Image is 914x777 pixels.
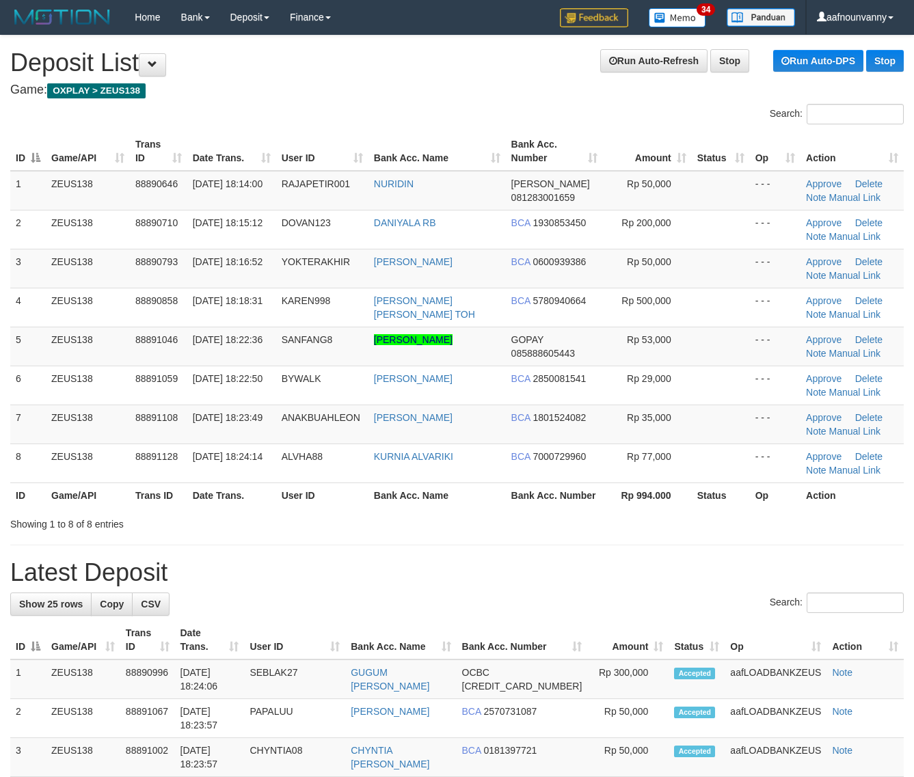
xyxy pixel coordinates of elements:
input: Search: [807,592,904,613]
a: Note [806,387,826,398]
th: Date Trans. [187,482,276,508]
span: BCA [511,373,530,384]
td: - - - [750,210,801,249]
td: 3 [10,249,46,288]
span: ANAKBUAHLEON [282,412,360,423]
td: Rp 50,000 [587,699,669,738]
td: 6 [10,366,46,405]
td: ZEUS138 [46,659,120,699]
span: KAREN998 [282,295,331,306]
span: Rp 50,000 [627,256,671,267]
span: Accepted [674,707,715,718]
a: Delete [855,295,883,306]
a: Note [806,192,826,203]
a: Delete [855,412,883,423]
img: panduan.png [727,8,795,27]
td: [DATE] 18:24:06 [175,659,245,699]
a: Approve [806,256,842,267]
span: Accepted [674,746,715,757]
span: Copy 1801524082 to clipboard [533,412,587,423]
td: ZEUS138 [46,738,120,777]
span: OCBC [462,667,489,678]
td: ZEUS138 [46,444,130,482]
th: Amount: activate to sort column ascending [603,132,692,171]
th: Date Trans.: activate to sort column ascending [187,132,276,171]
a: Copy [91,592,133,616]
th: Action [801,482,904,508]
span: GOPAY [511,334,543,345]
span: BCA [511,256,530,267]
a: Manual Link [829,465,881,476]
td: 7 [10,405,46,444]
a: Manual Link [829,270,881,281]
th: ID: activate to sort column descending [10,621,46,659]
td: ZEUS138 [46,327,130,366]
a: Note [806,348,826,359]
span: Rp 35,000 [627,412,671,423]
th: Status: activate to sort column ascending [669,621,725,659]
td: 4 [10,288,46,327]
td: PAPALUU [244,699,345,738]
td: 3 [10,738,46,777]
a: CSV [132,592,170,616]
span: ALVHA88 [282,451,323,462]
span: [DATE] 18:15:12 [193,217,263,228]
th: Date Trans.: activate to sort column ascending [175,621,245,659]
td: 2 [10,699,46,738]
th: Op [750,482,801,508]
span: 88891059 [135,373,178,384]
a: [PERSON_NAME] [374,373,453,384]
td: ZEUS138 [46,366,130,405]
th: Op: activate to sort column ascending [750,132,801,171]
td: aafLOADBANKZEUS [725,738,826,777]
span: 88890793 [135,256,178,267]
td: [DATE] 18:23:57 [175,699,245,738]
div: Showing 1 to 8 of 8 entries [10,512,371,531]
th: Rp 994.000 [603,482,692,508]
span: BCA [511,451,530,462]
span: CSV [141,599,161,610]
span: Copy 2850081541 to clipboard [533,373,587,384]
span: 88890858 [135,295,178,306]
a: Run Auto-DPS [773,50,863,72]
h1: Latest Deposit [10,559,904,586]
a: Note [832,667,852,678]
a: Delete [855,334,883,345]
a: Delete [855,256,883,267]
td: aafLOADBANKZEUS [725,659,826,699]
th: Game/API: activate to sort column ascending [46,621,120,659]
img: Feedback.jpg [560,8,628,27]
a: Note [832,706,852,717]
span: Show 25 rows [19,599,83,610]
span: 88891046 [135,334,178,345]
span: OXPLAY > ZEUS138 [47,83,146,98]
a: Delete [855,178,883,189]
a: CHYNTIA [PERSON_NAME] [351,745,429,769]
th: Game/API: activate to sort column ascending [46,132,130,171]
span: 88891108 [135,412,178,423]
span: Rp 200,000 [621,217,671,228]
a: Note [806,309,826,320]
th: Bank Acc. Number: activate to sort column ascending [506,132,604,171]
th: Trans ID [130,482,187,508]
th: Bank Acc. Name: activate to sort column ascending [368,132,506,171]
a: Approve [806,217,842,228]
a: GUGUM [PERSON_NAME] [351,667,429,692]
a: Approve [806,178,842,189]
span: Copy 1930853450 to clipboard [533,217,587,228]
span: Rp 53,000 [627,334,671,345]
span: 34 [697,3,715,16]
th: Op: activate to sort column ascending [725,621,826,659]
a: Show 25 rows [10,592,92,616]
th: Bank Acc. Name [368,482,506,508]
a: [PERSON_NAME] [374,412,453,423]
img: Button%20Memo.svg [649,8,706,27]
td: ZEUS138 [46,405,130,444]
label: Search: [770,104,904,124]
span: Copy 5780940664 to clipboard [533,295,587,306]
a: Run Auto-Refresh [600,49,708,72]
a: Note [806,270,826,281]
a: Manual Link [829,231,881,242]
th: Trans ID: activate to sort column ascending [120,621,175,659]
span: RAJAPETIR001 [282,178,350,189]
